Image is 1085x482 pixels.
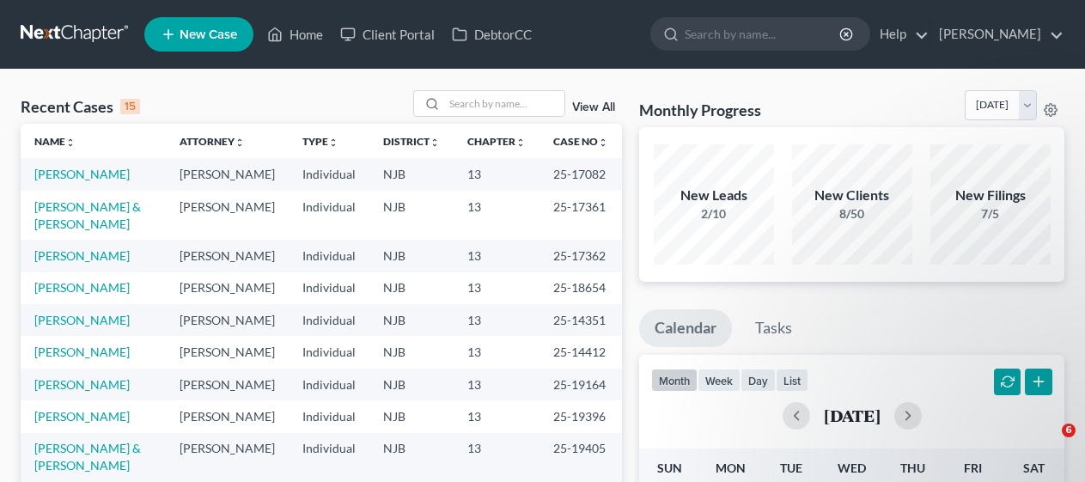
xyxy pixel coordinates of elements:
[741,369,776,392] button: day
[467,135,526,148] a: Chapterunfold_more
[654,205,774,223] div: 2/10
[1062,424,1076,437] span: 6
[369,369,454,400] td: NJB
[572,101,615,113] a: View All
[34,377,130,392] a: [PERSON_NAME]
[166,369,289,400] td: [PERSON_NAME]
[166,400,289,432] td: [PERSON_NAME]
[1023,461,1045,475] span: Sat
[651,369,698,392] button: month
[369,158,454,190] td: NJB
[838,461,866,475] span: Wed
[34,167,130,181] a: [PERSON_NAME]
[454,369,539,400] td: 13
[454,158,539,190] td: 13
[654,186,774,205] div: New Leads
[539,433,622,482] td: 25-19405
[166,191,289,240] td: [PERSON_NAME]
[369,191,454,240] td: NJB
[34,345,130,359] a: [PERSON_NAME]
[871,19,929,50] a: Help
[900,461,925,475] span: Thu
[515,137,526,148] i: unfold_more
[685,18,842,50] input: Search by name...
[369,304,454,336] td: NJB
[180,28,237,41] span: New Case
[539,272,622,304] td: 25-18654
[716,461,746,475] span: Mon
[698,369,741,392] button: week
[289,272,369,304] td: Individual
[444,91,564,116] input: Search by name...
[289,158,369,190] td: Individual
[166,240,289,272] td: [PERSON_NAME]
[930,186,1051,205] div: New Filings
[454,272,539,304] td: 13
[166,433,289,482] td: [PERSON_NAME]
[289,240,369,272] td: Individual
[289,336,369,368] td: Individual
[289,433,369,482] td: Individual
[289,304,369,336] td: Individual
[166,336,289,368] td: [PERSON_NAME]
[34,248,130,263] a: [PERSON_NAME]
[369,336,454,368] td: NJB
[369,240,454,272] td: NJB
[34,199,141,231] a: [PERSON_NAME] & [PERSON_NAME]
[454,191,539,240] td: 13
[166,304,289,336] td: [PERSON_NAME]
[792,186,912,205] div: New Clients
[259,19,332,50] a: Home
[65,137,76,148] i: unfold_more
[383,135,440,148] a: Districtunfold_more
[539,191,622,240] td: 25-17361
[657,461,682,475] span: Sun
[454,433,539,482] td: 13
[369,400,454,432] td: NJB
[34,409,130,424] a: [PERSON_NAME]
[539,158,622,190] td: 25-17082
[539,400,622,432] td: 25-19396
[332,19,443,50] a: Client Portal
[539,240,622,272] td: 25-17362
[34,441,141,473] a: [PERSON_NAME] & [PERSON_NAME]
[539,369,622,400] td: 25-19164
[639,100,761,120] h3: Monthly Progress
[539,336,622,368] td: 25-14412
[120,99,140,114] div: 15
[166,272,289,304] td: [PERSON_NAME]
[964,461,982,475] span: Fri
[792,205,912,223] div: 8/50
[430,137,440,148] i: unfold_more
[180,135,245,148] a: Attorneyunfold_more
[454,304,539,336] td: 13
[598,137,608,148] i: unfold_more
[302,135,338,148] a: Typeunfold_more
[369,433,454,482] td: NJB
[639,309,732,347] a: Calendar
[21,96,140,117] div: Recent Cases
[289,191,369,240] td: Individual
[454,400,539,432] td: 13
[539,304,622,336] td: 25-14351
[780,461,802,475] span: Tue
[553,135,608,148] a: Case Nounfold_more
[34,313,130,327] a: [PERSON_NAME]
[454,240,539,272] td: 13
[930,205,1051,223] div: 7/5
[740,309,808,347] a: Tasks
[930,19,1064,50] a: [PERSON_NAME]
[328,137,338,148] i: unfold_more
[34,280,130,295] a: [PERSON_NAME]
[443,19,540,50] a: DebtorCC
[289,369,369,400] td: Individual
[166,158,289,190] td: [PERSON_NAME]
[289,400,369,432] td: Individual
[34,135,76,148] a: Nameunfold_more
[235,137,245,148] i: unfold_more
[454,336,539,368] td: 13
[369,272,454,304] td: NJB
[1027,424,1068,465] iframe: Intercom live chat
